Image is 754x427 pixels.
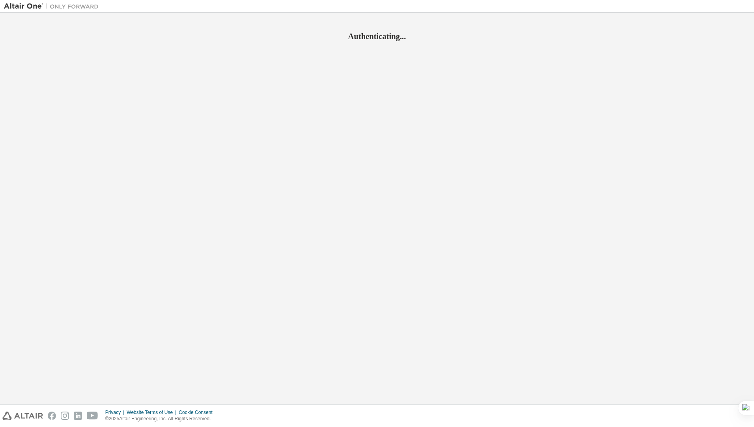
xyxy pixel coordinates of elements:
[179,409,217,416] div: Cookie Consent
[105,416,217,422] p: © 2025 Altair Engineering, Inc. All Rights Reserved.
[48,412,56,420] img: facebook.svg
[4,31,750,41] h2: Authenticating...
[61,412,69,420] img: instagram.svg
[127,409,179,416] div: Website Terms of Use
[105,409,127,416] div: Privacy
[2,412,43,420] img: altair_logo.svg
[87,412,98,420] img: youtube.svg
[74,412,82,420] img: linkedin.svg
[4,2,103,10] img: Altair One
